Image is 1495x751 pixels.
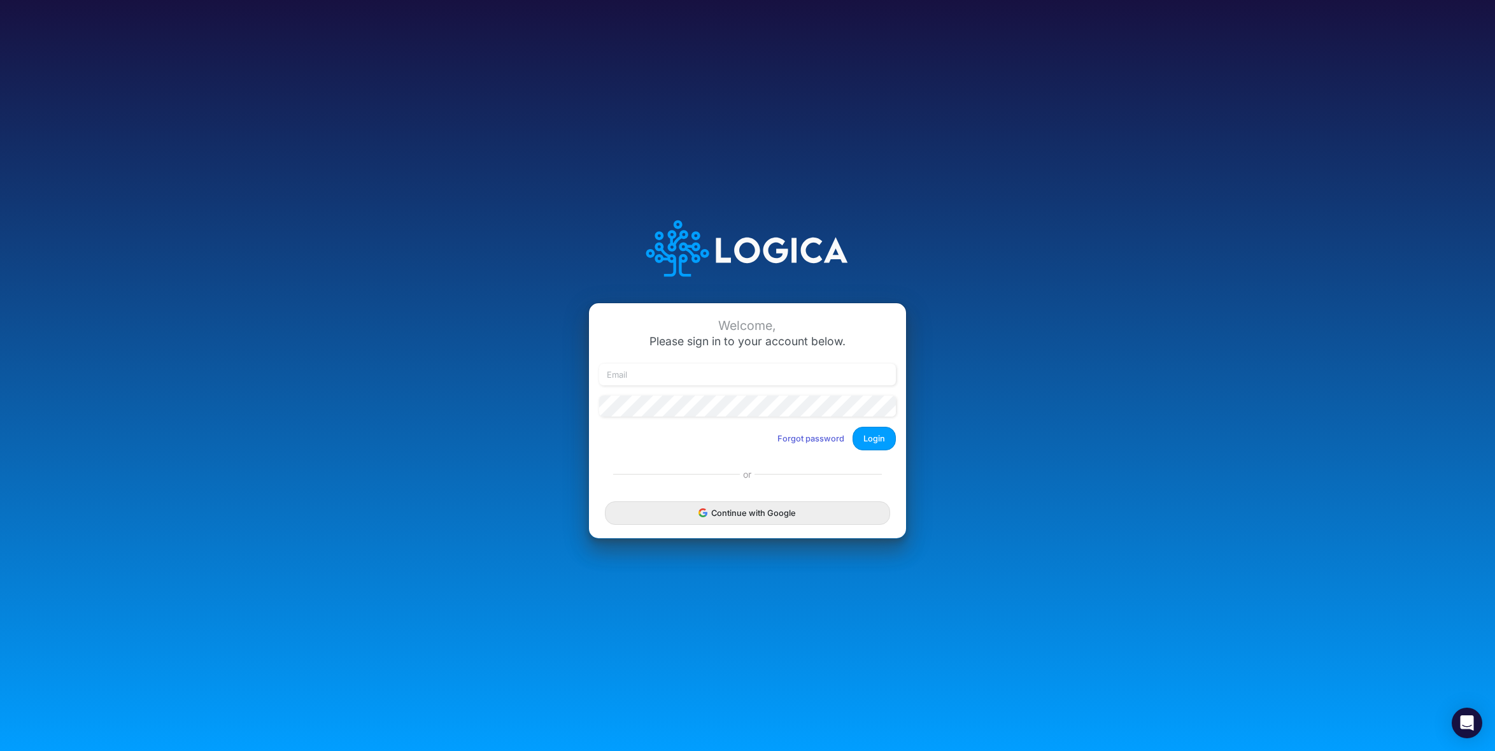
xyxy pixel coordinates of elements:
button: Login [853,427,896,450]
input: Email [599,364,896,385]
button: Continue with Google [605,501,890,525]
button: Forgot password [769,428,853,449]
div: Open Intercom Messenger [1452,708,1482,738]
span: Please sign in to your account below. [649,334,846,348]
div: Welcome, [599,318,896,333]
